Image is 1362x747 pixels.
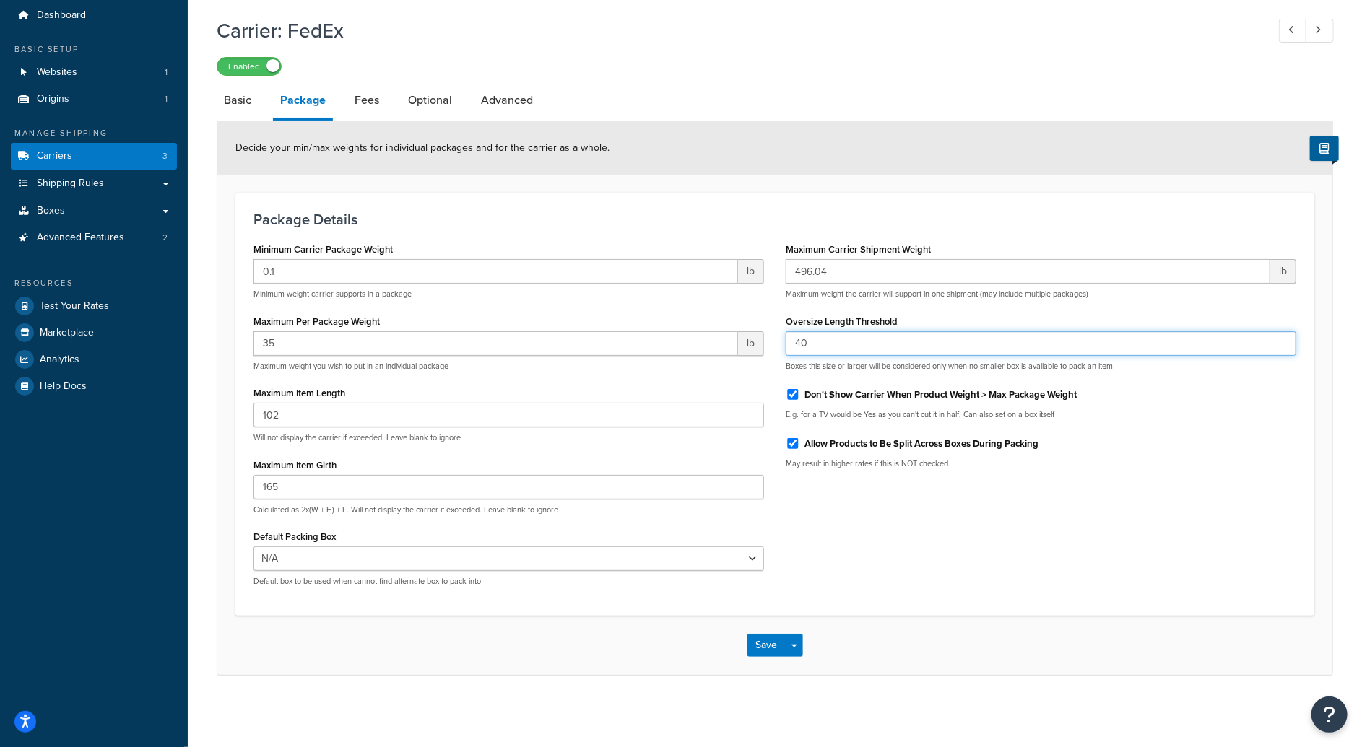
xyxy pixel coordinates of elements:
span: 2 [162,232,168,244]
p: Calculated as 2x(W + H) + L. Will not display the carrier if exceeded. Leave blank to ignore [253,504,764,515]
a: Advanced Features2 [11,224,177,251]
span: lb [1270,259,1296,284]
span: Test Your Rates [40,300,109,313]
a: Dashboard [11,2,177,29]
span: 1 [165,93,168,105]
span: Dashboard [37,9,86,22]
label: Default Packing Box [253,531,336,542]
li: Origins [11,86,177,113]
span: Advanced Features [37,232,124,244]
button: Open Resource Center [1311,696,1348,733]
span: Decide your min/max weights for individual packages and for the carrier as a whole. [235,140,610,155]
p: May result in higher rates if this is NOT checked [786,458,1296,469]
label: Oversize Length Threshold [786,316,898,327]
a: Boxes [11,198,177,224]
label: Don't Show Carrier When Product Weight > Max Package Weight [804,388,1077,401]
li: Advanced Features [11,224,177,251]
label: Minimum Carrier Package Weight [253,244,393,255]
a: Websites1 [11,59,177,86]
a: Help Docs [11,373,177,399]
label: Maximum Per Package Weight [253,316,380,327]
a: Shipping Rules [11,170,177,197]
span: Analytics [40,354,79,366]
label: Allow Products to Be Split Across Boxes During Packing [804,437,1038,450]
a: Basic [217,83,259,118]
a: Package [273,83,333,121]
label: Maximum Carrier Shipment Weight [786,244,931,255]
a: Test Your Rates [11,293,177,319]
span: Marketplace [40,327,94,339]
li: Websites [11,59,177,86]
a: Fees [347,83,386,118]
a: Advanced [474,83,540,118]
p: Will not display the carrier if exceeded. Leave blank to ignore [253,432,764,443]
p: Maximum weight the carrier will support in one shipment (may include multiple packages) [786,289,1296,300]
a: Origins1 [11,86,177,113]
button: Save [747,634,786,657]
li: Carriers [11,143,177,170]
span: lb [738,331,764,356]
label: Maximum Item Girth [253,460,337,471]
h1: Carrier: FedEx [217,17,1252,45]
span: lb [738,259,764,284]
label: Enabled [217,58,281,75]
p: Minimum weight carrier supports in a package [253,289,764,300]
p: E.g. for a TV would be Yes as you can't cut it in half. Can also set on a box itself [786,409,1296,420]
span: Help Docs [40,380,87,393]
a: Marketplace [11,320,177,346]
span: 1 [165,66,168,79]
h3: Package Details [253,211,1296,227]
span: 3 [162,150,168,162]
p: Default box to be used when cannot find alternate box to pack into [253,576,764,587]
a: Optional [401,83,459,118]
label: Maximum Item Length [253,388,345,398]
div: Basic Setup [11,43,177,56]
a: Carriers3 [11,143,177,170]
a: Previous Record [1279,19,1307,43]
span: Carriers [37,150,72,162]
div: Manage Shipping [11,127,177,139]
span: Origins [37,93,69,105]
span: Boxes [37,205,65,217]
a: Next Record [1306,19,1334,43]
span: Websites [37,66,77,79]
button: Show Help Docs [1310,136,1339,161]
div: Resources [11,277,177,289]
a: Analytics [11,346,177,372]
p: Boxes this size or larger will be considered only when no smaller box is available to pack an item [786,361,1296,372]
span: Shipping Rules [37,178,104,190]
p: Maximum weight you wish to put in an individual package [253,361,764,372]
